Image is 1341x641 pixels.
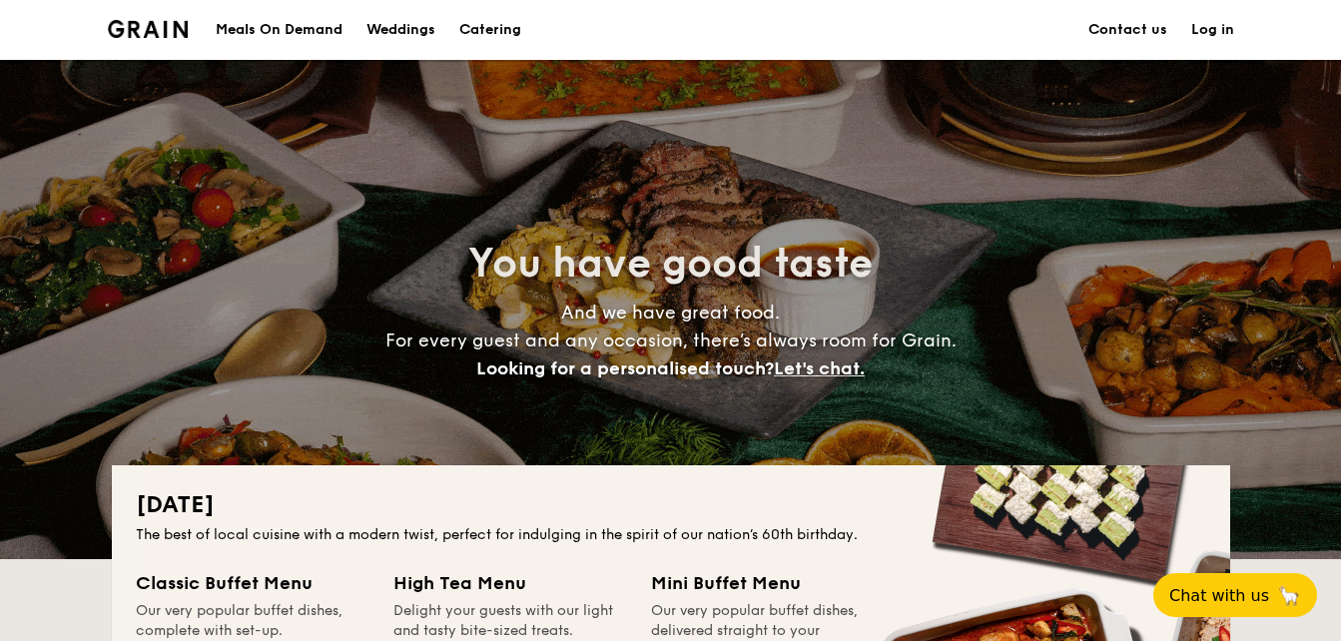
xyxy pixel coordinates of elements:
[136,525,1206,545] div: The best of local cuisine with a modern twist, perfect for indulging in the spirit of our nation’...
[476,357,774,379] span: Looking for a personalised touch?
[774,357,865,379] span: Let's chat.
[136,569,369,597] div: Classic Buffet Menu
[1169,586,1269,605] span: Chat with us
[385,302,957,379] span: And we have great food. For every guest and any occasion, there’s always room for Grain.
[1153,573,1317,617] button: Chat with us🦙
[468,240,873,288] span: You have good taste
[651,569,885,597] div: Mini Buffet Menu
[108,20,189,38] img: Grain
[393,569,627,597] div: High Tea Menu
[1277,584,1301,607] span: 🦙
[108,20,189,38] a: Logotype
[136,489,1206,521] h2: [DATE]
